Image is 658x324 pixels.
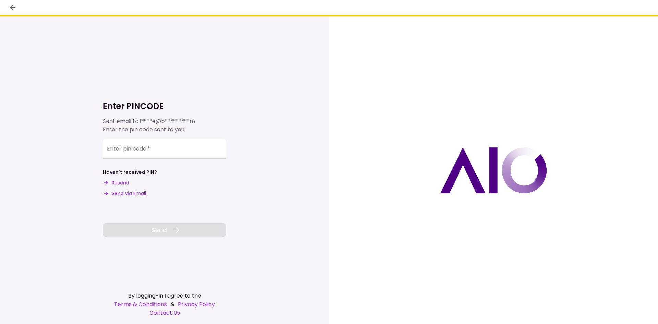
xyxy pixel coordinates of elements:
a: Terms & Conditions [114,300,167,309]
div: Sent email to Enter the pin code sent to you [103,117,226,134]
div: Haven't received PIN? [103,169,157,176]
div: By logging-in I agree to the [103,291,226,300]
button: back [7,2,19,13]
img: AIO logo [440,147,547,193]
a: Contact Us [103,309,226,317]
a: Privacy Policy [178,300,215,309]
button: Send [103,223,226,237]
h1: Enter PINCODE [103,101,226,112]
div: & [103,300,226,309]
button: Resend [103,179,129,187]
span: Send [151,225,167,235]
button: Send via Email [103,190,146,197]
